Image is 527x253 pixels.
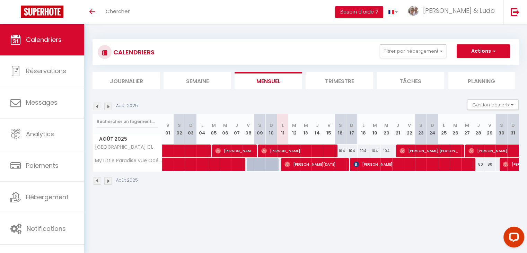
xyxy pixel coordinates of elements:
abbr: M [292,122,296,129]
li: Tâches [377,72,444,89]
abbr: M [384,122,388,129]
th: 30 [495,114,507,145]
abbr: M [223,122,227,129]
abbr: V [247,122,250,129]
div: 80 [484,158,495,171]
span: Août 2025 [93,134,162,144]
abbr: M [212,122,216,129]
img: Super Booking [21,6,63,18]
input: Rechercher un logement... [97,115,158,128]
th: 10 [265,114,277,145]
button: Besoin d'aide ? [335,6,383,18]
div: 104 [358,145,369,157]
abbr: S [258,122,261,129]
abbr: V [488,122,491,129]
th: 13 [300,114,311,145]
th: 01 [162,114,174,145]
p: Août 2025 [116,103,138,109]
abbr: V [408,122,411,129]
button: Gestion des prix [467,99,519,110]
th: 24 [427,114,438,145]
th: 12 [289,114,300,145]
th: 22 [404,114,415,145]
span: Messages [26,98,58,107]
span: Hébergement [26,193,69,201]
th: 03 [185,114,196,145]
abbr: S [419,122,422,129]
span: [PERSON_NAME] & Ludo [423,6,495,15]
abbr: J [396,122,399,129]
th: 31 [507,114,519,145]
th: 26 [450,114,461,145]
button: Filtrer par hébergement [380,44,446,58]
p: Août 2025 [116,177,138,184]
img: ... [408,6,419,16]
span: [PERSON_NAME] [261,144,336,157]
th: 18 [358,114,369,145]
th: 09 [254,114,265,145]
abbr: D [350,122,353,129]
span: Notifications [27,224,66,233]
abbr: D [270,122,273,129]
abbr: M [465,122,469,129]
th: 07 [231,114,243,145]
div: 80 [473,158,484,171]
iframe: LiveChat chat widget [498,224,527,253]
abbr: S [339,122,342,129]
button: Actions [457,44,510,58]
abbr: L [362,122,364,129]
h3: CALENDRIERS [112,44,155,60]
span: Réservations [26,67,66,75]
th: 19 [369,114,380,145]
span: [PERSON_NAME] [PERSON_NAME] [399,144,462,157]
li: Semaine [164,72,231,89]
span: [PERSON_NAME] [353,158,475,171]
span: My Little Paradise vue Océan CL [94,158,163,163]
span: [PERSON_NAME] [PERSON_NAME] [215,144,254,157]
abbr: S [178,122,181,129]
th: 27 [461,114,473,145]
abbr: D [431,122,434,129]
th: 25 [438,114,449,145]
th: 15 [323,114,334,145]
th: 16 [335,114,346,145]
abbr: L [282,122,284,129]
abbr: S [500,122,503,129]
abbr: M [304,122,308,129]
th: 14 [311,114,323,145]
abbr: V [327,122,330,129]
abbr: V [166,122,169,129]
span: Analytics [26,130,54,138]
abbr: D [511,122,515,129]
th: 17 [346,114,358,145]
th: 21 [392,114,404,145]
th: 02 [174,114,185,145]
span: Calendriers [26,35,62,44]
abbr: D [189,122,193,129]
th: 23 [415,114,427,145]
th: 05 [208,114,219,145]
th: 04 [196,114,208,145]
th: 20 [380,114,392,145]
li: Journalier [93,72,160,89]
th: 06 [220,114,231,145]
abbr: M [373,122,377,129]
abbr: J [235,122,238,129]
span: [PERSON_NAME][DATE] [284,158,347,171]
abbr: L [443,122,445,129]
th: 11 [277,114,289,145]
li: Mensuel [235,72,302,89]
abbr: J [316,122,319,129]
th: 29 [484,114,495,145]
div: 104 [369,145,380,157]
li: Trimestre [306,72,373,89]
li: Planning [448,72,515,89]
th: 08 [243,114,254,145]
th: 28 [473,114,484,145]
abbr: M [453,122,457,129]
span: Chercher [106,8,130,15]
img: logout [511,8,519,16]
span: [GEOGRAPHIC_DATA] CL [94,145,153,150]
abbr: J [477,122,480,129]
div: 104 [380,145,392,157]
